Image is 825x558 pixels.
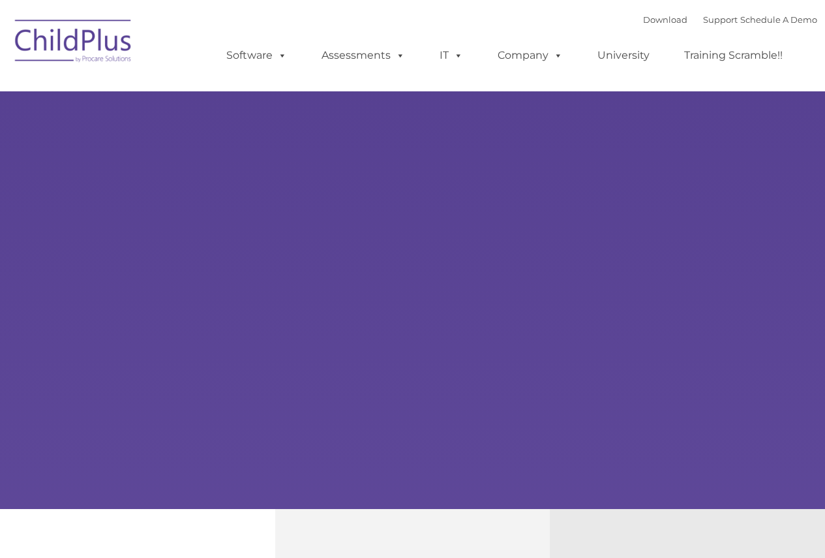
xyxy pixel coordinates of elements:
[671,42,796,69] a: Training Scramble!!
[485,42,576,69] a: Company
[643,14,817,25] font: |
[643,14,687,25] a: Download
[308,42,418,69] a: Assessments
[740,14,817,25] a: Schedule A Demo
[427,42,476,69] a: IT
[584,42,663,69] a: University
[213,42,300,69] a: Software
[703,14,738,25] a: Support
[8,10,139,76] img: ChildPlus by Procare Solutions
